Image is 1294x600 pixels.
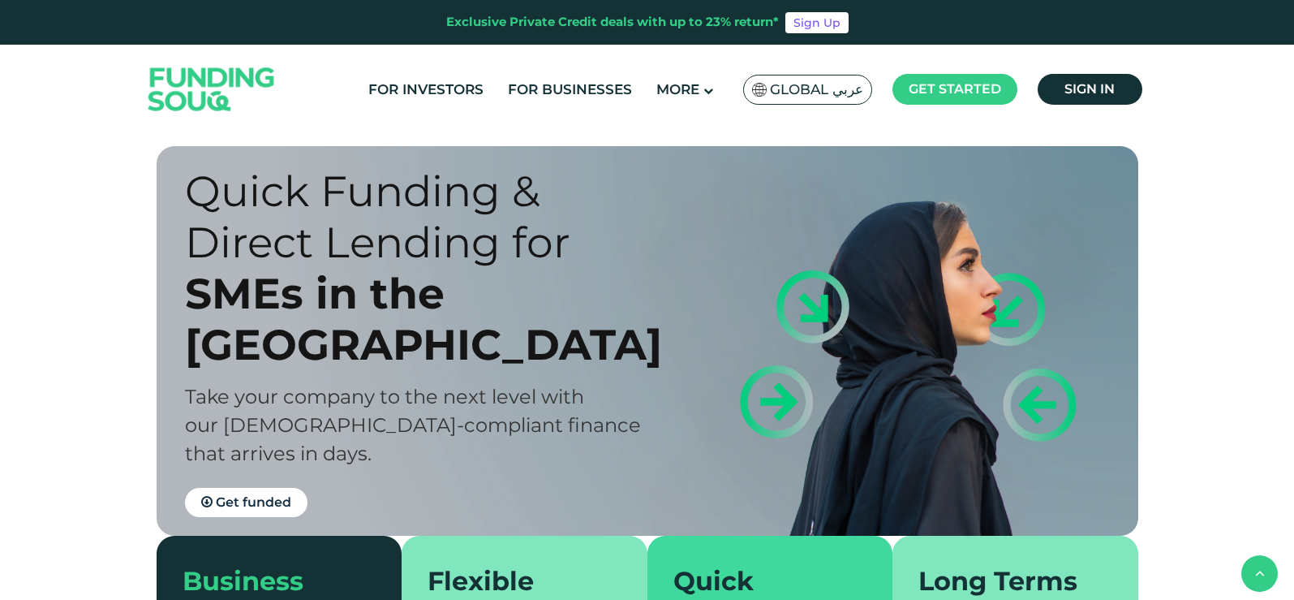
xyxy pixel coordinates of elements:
[752,83,767,97] img: SA Flag
[770,80,863,99] span: Global عربي
[185,166,676,268] div: Quick Funding & Direct Lending for
[785,12,849,33] a: Sign Up
[1241,555,1278,592] button: back
[216,494,291,510] span: Get funded
[185,488,307,517] a: Get funded
[656,81,699,97] span: More
[504,76,636,103] a: For Businesses
[1064,81,1115,97] span: Sign in
[446,13,779,32] div: Exclusive Private Credit deals with up to 23% return*
[185,385,641,465] span: Take your company to the next level with our [DEMOGRAPHIC_DATA]-compliant finance that arrives in...
[185,268,676,370] div: SMEs in the [GEOGRAPHIC_DATA]
[132,49,291,131] img: Logo
[1038,74,1142,105] a: Sign in
[909,81,1001,97] span: Get started
[364,76,488,103] a: For Investors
